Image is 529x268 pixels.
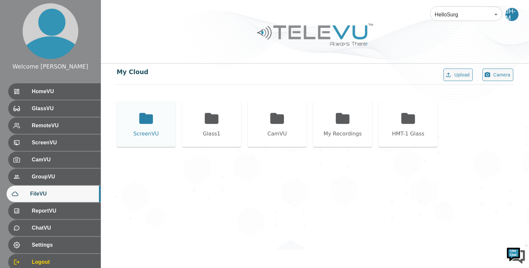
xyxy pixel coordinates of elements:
[32,258,95,266] span: Logout
[430,5,502,24] div: HelloSurg
[8,100,101,117] div: GlassVU
[8,169,101,185] div: GroupVU
[32,207,95,215] span: ReportVU
[8,117,101,134] div: RemoteVU
[506,245,526,265] img: Chat Widget
[256,21,374,48] img: Logo
[8,134,101,151] div: ScreenVU
[23,3,78,59] img: profile.png
[32,88,95,95] span: HomeVU
[8,237,101,253] div: Settings
[32,224,95,232] span: ChatVU
[7,186,101,202] div: FileVU
[444,69,473,81] button: Upload
[32,105,95,113] span: GlassVU
[133,130,159,138] div: ScreenVU
[392,130,425,138] div: HMT-1 Glass
[8,83,101,100] div: HomeVU
[117,68,148,77] div: My Cloud
[482,69,513,81] button: Camera
[32,122,95,130] span: RemoteVU
[8,203,101,219] div: ReportVU
[267,130,287,138] div: CamVU
[30,190,95,198] span: FileVU
[32,139,95,147] span: ScreenVU
[8,220,101,236] div: ChatVU
[32,173,95,181] span: GroupVU
[203,130,220,138] div: Glass1
[505,8,519,21] div: JH-M
[324,130,362,138] div: My Recordings
[8,152,101,168] div: CamVU
[32,156,95,164] span: CamVU
[12,62,88,71] div: Welcome [PERSON_NAME]
[32,241,95,249] span: Settings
